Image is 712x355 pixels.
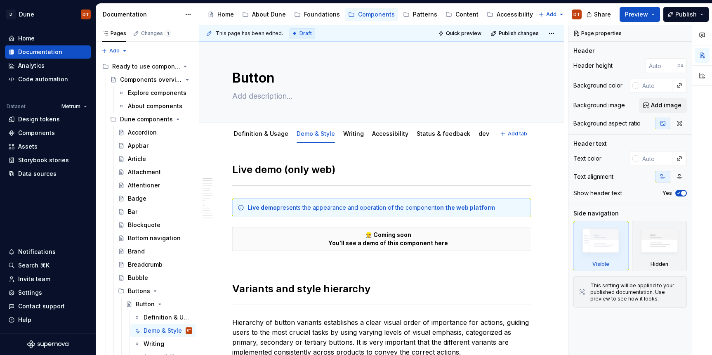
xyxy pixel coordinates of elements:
[128,181,160,189] div: Attentioner
[651,101,681,109] span: Add image
[204,8,237,21] a: Home
[499,30,539,37] span: Publish changes
[291,8,343,21] a: Foundations
[19,10,34,19] div: Dune
[115,179,196,192] a: Attentioner
[455,10,479,19] div: Content
[7,103,26,110] div: Dataset
[99,60,196,73] div: Ready to use components
[115,245,196,258] a: Brand
[115,258,196,271] a: Breadcrumb
[369,125,412,142] div: Accessibility
[18,48,62,56] div: Documentation
[573,221,629,271] div: Visible
[413,10,437,19] div: Patterns
[130,324,196,337] a: Demo & StyleDT
[128,234,181,242] div: Bottom navigation
[5,286,91,299] a: Settings
[18,275,50,283] div: Invite team
[436,28,485,39] button: Quick preview
[115,166,196,179] a: Attachment
[5,313,91,327] button: Help
[83,11,89,18] div: DT
[573,119,641,128] div: Background aspect ratio
[18,62,45,70] div: Analytics
[639,78,672,93] input: Auto
[141,30,171,37] div: Changes
[417,130,470,137] a: Status & feedback
[5,300,91,313] button: Contact support
[446,30,481,37] span: Quick preview
[99,45,130,57] button: Add
[136,300,155,308] div: Button
[592,261,609,267] div: Visible
[5,167,91,180] a: Data sources
[128,102,182,110] div: About components
[573,189,622,197] div: Show header text
[216,30,283,37] span: This page has been edited.
[27,340,68,348] svg: Supernova Logo
[483,8,536,21] a: Accessibility
[5,73,91,86] a: Code automation
[128,287,150,295] div: Buttons
[651,261,668,267] div: Hidden
[5,59,91,72] a: Analytics
[2,5,94,23] button: DDuneDT
[18,248,56,256] div: Notifications
[239,8,289,21] a: About Dune
[115,152,196,166] a: Article
[61,103,80,110] span: Metrum
[128,260,163,269] div: Breadcrumb
[5,245,91,258] button: Notifications
[573,209,619,218] div: Side navigation
[293,125,338,142] div: Demo & Style
[436,204,495,211] strong: on the web platform
[18,289,42,297] div: Settings
[594,10,611,19] span: Share
[18,142,38,151] div: Assets
[5,140,91,153] a: Assets
[5,113,91,126] a: Design tokens
[18,261,50,270] div: Search ⌘K
[573,62,613,70] div: Header height
[662,190,672,196] label: Yes
[646,58,677,73] input: Auto
[18,75,68,83] div: Code automation
[343,130,364,137] a: Writing
[128,142,149,150] div: Appbar
[238,231,539,247] p: 👷 Coming soon You'll see a demo of this component here
[231,68,529,88] textarea: Button
[5,126,91,140] a: Components
[372,130,408,137] a: Accessibility
[573,47,594,55] div: Header
[5,32,91,45] a: Home
[187,327,191,335] div: DT
[18,302,65,310] div: Contact support
[252,10,286,19] div: About Dune
[475,125,493,142] div: dev
[573,154,601,163] div: Text color
[123,298,196,311] a: Button
[130,311,196,324] a: Definition & Usage
[18,115,60,123] div: Design tokens
[625,10,648,19] span: Preview
[358,10,395,19] div: Components
[58,101,91,112] button: Metrum
[18,156,69,164] div: Storybook stories
[165,30,171,37] span: 1
[345,8,398,21] a: Components
[120,76,182,84] div: Components overview
[115,192,196,205] a: Badge
[632,221,687,271] div: Hidden
[663,7,709,22] button: Publish
[582,7,616,22] button: Share
[546,11,556,18] span: Add
[340,125,367,142] div: Writing
[5,154,91,167] a: Storybook stories
[115,232,196,245] a: Bottom navigation
[128,194,146,203] div: Badge
[115,86,196,99] a: Explore components
[217,10,234,19] div: Home
[115,218,196,232] a: Blockquote
[299,30,312,37] span: Draft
